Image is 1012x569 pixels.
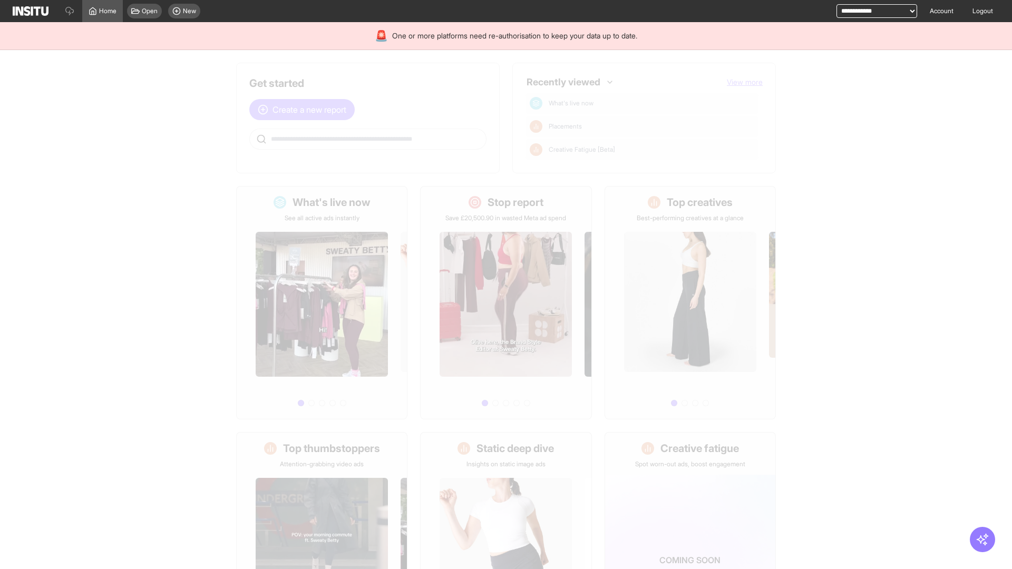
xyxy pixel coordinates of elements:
span: One or more platforms need re-authorisation to keep your data up to date. [392,31,637,41]
span: New [183,7,196,15]
img: Logo [13,6,48,16]
span: Home [99,7,116,15]
div: 🚨 [375,28,388,43]
span: Open [142,7,158,15]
